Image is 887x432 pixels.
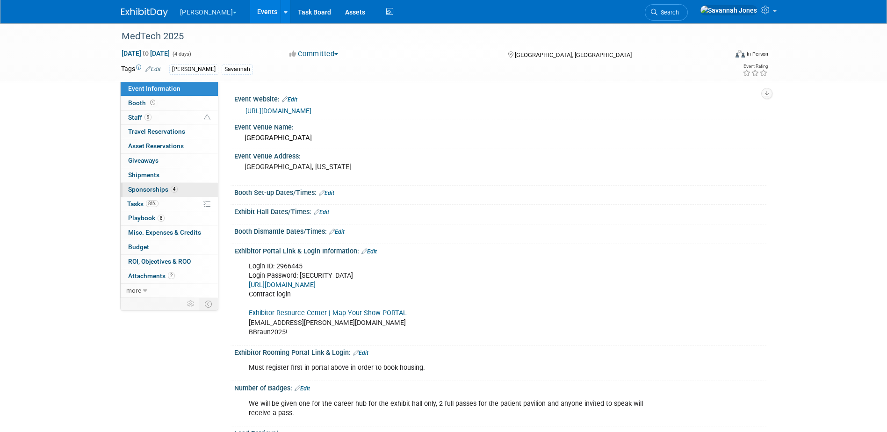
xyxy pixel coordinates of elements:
[234,92,766,104] div: Event Website:
[204,114,210,122] span: Potential Scheduling Conflict -- at least one attendee is tagged in another overlapping event.
[282,96,297,103] a: Edit
[121,269,218,283] a: Attachments2
[242,395,663,423] div: We will be given one for the career hub for the exhibit hall only, 2 full passes for the patient ...
[234,205,766,217] div: Exhibit Hall Dates/Times:
[128,243,149,251] span: Budget
[148,99,157,106] span: Booth not reserved yet
[121,111,218,125] a: Staff9
[199,298,218,310] td: Toggle Event Tabs
[121,96,218,110] a: Booth
[746,50,768,58] div: In-Person
[249,281,316,289] a: [URL][DOMAIN_NAME]
[144,114,151,121] span: 9
[126,287,141,294] span: more
[515,51,632,58] span: [GEOGRAPHIC_DATA], [GEOGRAPHIC_DATA]
[121,168,218,182] a: Shipments
[121,284,218,298] a: more
[121,197,218,211] a: Tasks81%
[121,139,218,153] a: Asset Reservations
[128,114,151,121] span: Staff
[234,244,766,256] div: Exhibitor Portal Link & Login Information:
[319,190,334,196] a: Edit
[128,258,191,265] span: ROI, Objectives & ROO
[245,163,446,171] pre: [GEOGRAPHIC_DATA], [US_STATE]
[168,272,175,279] span: 2
[234,224,766,237] div: Booth Dismantle Dates/Times:
[234,186,766,198] div: Booth Set-up Dates/Times:
[295,385,310,392] a: Edit
[121,226,218,240] a: Misc. Expenses & Credits
[234,381,766,393] div: Number of Badges:
[172,51,191,57] span: (4 days)
[121,125,218,139] a: Travel Reservations
[249,309,407,317] a: Exhibitor Resource Center | Map Your Show PORTAL
[700,5,757,15] img: Savannah Jones
[736,50,745,58] img: Format-Inperson.png
[128,142,184,150] span: Asset Reservations
[121,240,218,254] a: Budget
[121,183,218,197] a: Sponsorships4
[286,49,342,59] button: Committed
[171,186,178,193] span: 4
[645,4,688,21] a: Search
[146,200,159,207] span: 81%
[128,229,201,236] span: Misc. Expenses & Credits
[361,248,377,255] a: Edit
[121,211,218,225] a: Playbook8
[128,186,178,193] span: Sponsorships
[242,257,663,342] div: Login ID: 2966445 Login Password: [SECURITY_DATA] Contract login [EMAIL_ADDRESS][PERSON_NAME][DOM...
[234,120,766,132] div: Event Venue Name:
[183,298,199,310] td: Personalize Event Tab Strip
[234,149,766,161] div: Event Venue Address:
[242,359,663,377] div: Must register first in portal above in order to book housing.
[241,131,759,145] div: [GEOGRAPHIC_DATA]
[128,157,159,164] span: Giveaways
[121,64,161,75] td: Tags
[127,200,159,208] span: Tasks
[128,272,175,280] span: Attachments
[672,49,769,63] div: Event Format
[234,346,766,358] div: Exhibitor Rooming Portal Link & Login:
[128,85,180,92] span: Event Information
[121,8,168,17] img: ExhibitDay
[128,128,185,135] span: Travel Reservations
[121,255,218,269] a: ROI, Objectives & ROO
[141,50,150,57] span: to
[158,215,165,222] span: 8
[118,28,714,45] div: MedTech 2025
[743,64,768,69] div: Event Rating
[245,107,311,115] a: [URL][DOMAIN_NAME]
[128,99,157,107] span: Booth
[145,66,161,72] a: Edit
[121,154,218,168] a: Giveaways
[314,209,329,216] a: Edit
[121,82,218,96] a: Event Information
[128,214,165,222] span: Playbook
[121,49,170,58] span: [DATE] [DATE]
[329,229,345,235] a: Edit
[128,171,159,179] span: Shipments
[353,350,368,356] a: Edit
[222,65,253,74] div: Savannah
[657,9,679,16] span: Search
[169,65,218,74] div: [PERSON_NAME]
